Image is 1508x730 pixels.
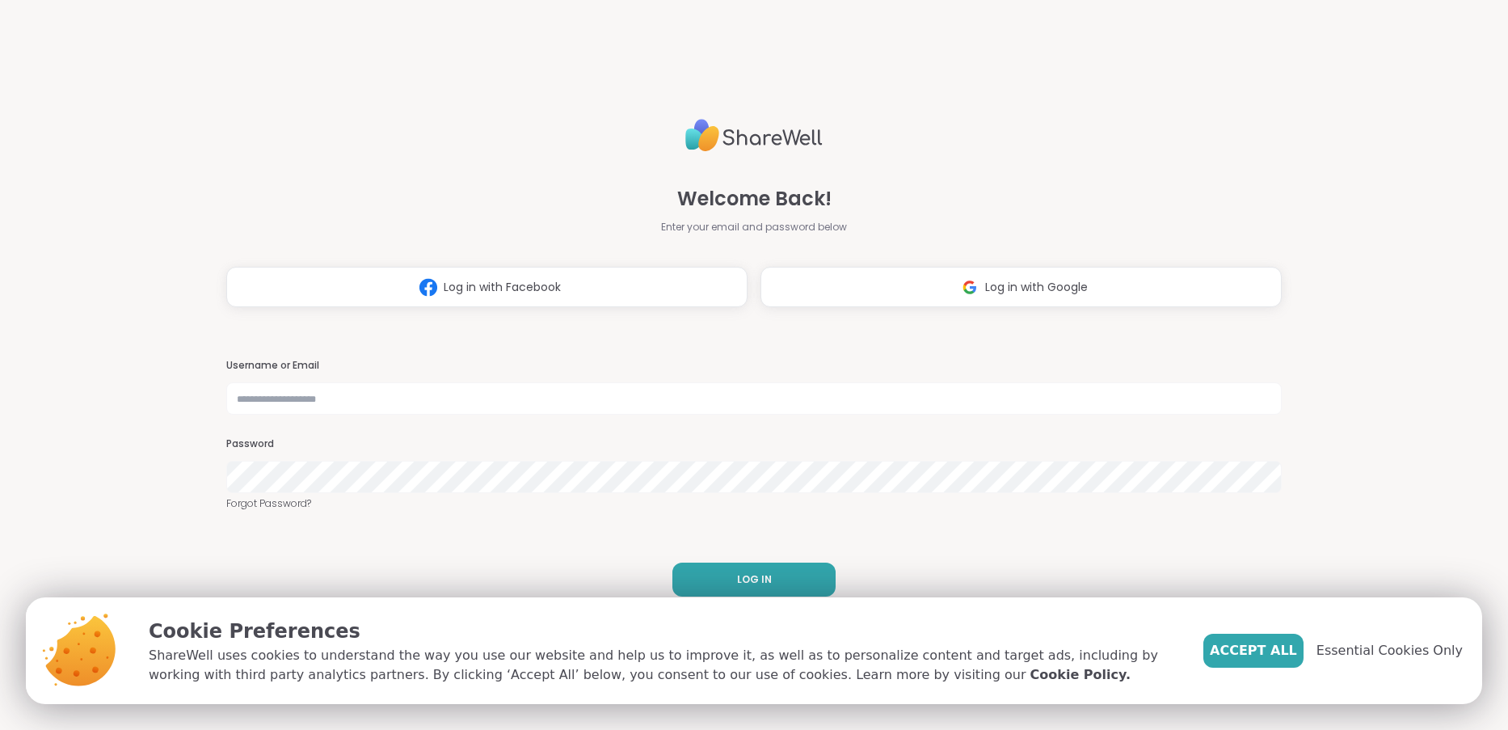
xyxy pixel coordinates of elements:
[1316,641,1463,660] span: Essential Cookies Only
[226,267,748,307] button: Log in with Facebook
[226,437,1282,451] h3: Password
[149,617,1177,646] p: Cookie Preferences
[226,359,1282,373] h3: Username or Email
[226,496,1282,511] a: Forgot Password?
[737,572,772,587] span: LOG IN
[672,563,836,597] button: LOG IN
[444,279,561,296] span: Log in with Facebook
[677,184,832,213] span: Welcome Back!
[149,646,1177,685] p: ShareWell uses cookies to understand the way you use our website and help us to improve it, as we...
[1203,634,1304,668] button: Accept All
[661,220,847,234] span: Enter your email and password below
[1210,641,1297,660] span: Accept All
[760,267,1282,307] button: Log in with Google
[954,272,985,302] img: ShareWell Logomark
[413,272,444,302] img: ShareWell Logomark
[1030,665,1131,685] a: Cookie Policy.
[685,112,823,158] img: ShareWell Logo
[985,279,1088,296] span: Log in with Google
